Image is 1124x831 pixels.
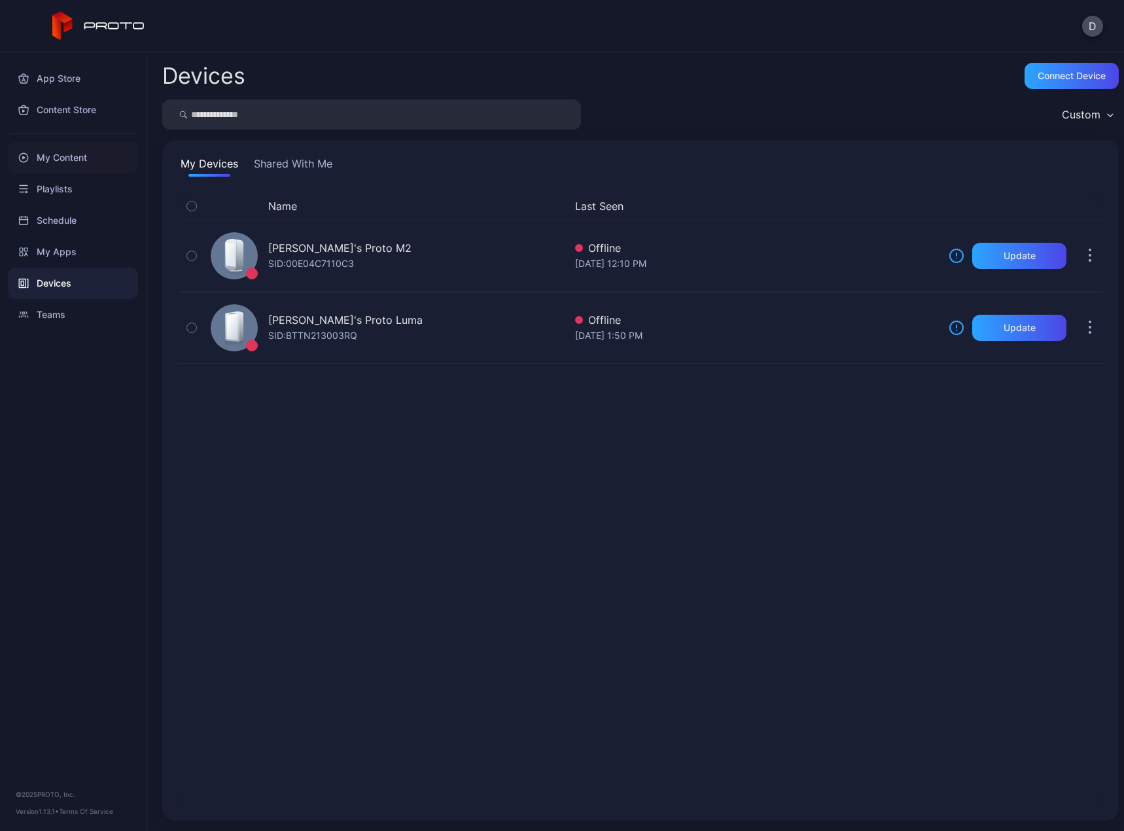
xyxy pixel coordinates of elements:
a: Content Store [8,94,138,126]
a: My Content [8,142,138,173]
span: Version 1.13.1 • [16,807,59,815]
a: My Apps [8,236,138,268]
button: D [1082,16,1103,37]
a: Devices [8,268,138,299]
a: Schedule [8,205,138,236]
div: Update Device [943,198,1061,214]
button: My Devices [178,156,241,177]
a: Playlists [8,173,138,205]
div: [PERSON_NAME]'s Proto Luma [268,312,423,328]
div: [DATE] 12:10 PM [575,256,938,272]
div: Offline [575,312,938,328]
button: Update [972,243,1066,269]
div: [PERSON_NAME]'s Proto M2 [268,240,412,256]
a: Terms Of Service [59,807,113,815]
div: © 2025 PROTO, Inc. [16,789,130,800]
div: Update [1004,251,1036,261]
a: App Store [8,63,138,94]
button: Last Seen [575,198,933,214]
div: Connect device [1038,71,1106,81]
button: Update [972,315,1066,341]
h2: Devices [162,64,245,88]
div: SID: 00E04C7110C3 [268,256,354,272]
div: Update [1004,323,1036,333]
div: Offline [575,240,938,256]
div: Custom [1062,108,1100,121]
a: Teams [8,299,138,330]
div: SID: BTTN213003RQ [268,328,357,344]
div: Options [1077,198,1103,214]
button: Shared With Me [251,156,335,177]
div: [DATE] 1:50 PM [575,328,938,344]
button: Custom [1055,99,1119,130]
button: Name [268,198,297,214]
button: Connect device [1025,63,1119,89]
